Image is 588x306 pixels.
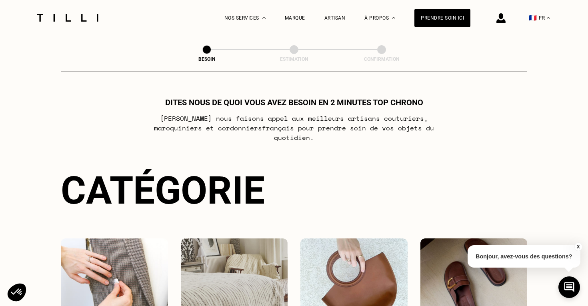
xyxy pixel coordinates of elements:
a: Prendre soin ici [414,9,470,27]
div: Catégorie [61,168,527,213]
div: Estimation [254,56,334,62]
p: Bonjour, avez-vous des questions? [468,245,580,268]
img: Logo du service de couturière Tilli [34,14,101,22]
div: Confirmation [342,56,422,62]
div: Besoin [167,56,247,62]
h1: Dites nous de quoi vous avez besoin en 2 minutes top chrono [165,98,423,107]
img: Menu déroulant [262,17,266,19]
a: Artisan [324,15,346,21]
img: Menu déroulant à propos [392,17,395,19]
button: X [574,242,582,251]
img: icône connexion [496,13,506,23]
p: [PERSON_NAME] nous faisons appel aux meilleurs artisans couturiers , maroquiniers et cordonniers ... [136,114,453,142]
img: menu déroulant [547,17,550,19]
a: Marque [285,15,305,21]
span: 🇫🇷 [529,14,537,22]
